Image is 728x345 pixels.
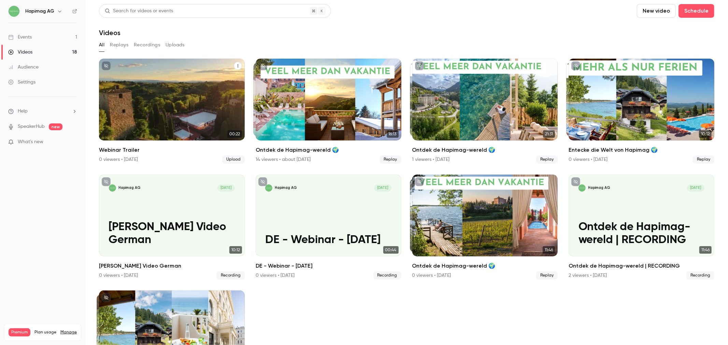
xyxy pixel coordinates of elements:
[99,156,138,163] div: 0 viewers • [DATE]
[8,79,35,86] div: Settings
[99,262,245,270] h2: [PERSON_NAME] Video German
[9,328,30,336] span: Premium
[380,155,401,164] span: Replay
[134,40,160,50] button: Recordings
[415,177,424,186] button: unpublished
[8,34,32,41] div: Events
[256,59,401,164] li: Ontdek de Hapimag-wereld 🌍
[412,175,558,280] li: Ontdek de Hapimag-wereld 🌍
[536,155,558,164] span: Replay
[110,40,128,50] button: Replays
[99,4,714,341] section: Videos
[217,271,245,280] span: Recording
[679,4,714,18] button: Schedule
[373,271,401,280] span: Recording
[99,175,245,280] li: Nicole Video German
[693,155,714,164] span: Replay
[569,272,607,279] div: 2 viewers • [DATE]
[256,272,295,279] div: 0 viewers • [DATE]
[637,4,676,18] button: New video
[256,156,311,163] div: 14 viewers • about [DATE]
[412,175,558,280] a: 11:4611:46Ontdek de Hapimag-wereld 🌍0 viewers • [DATE]Replay
[536,271,558,280] span: Replay
[166,40,185,50] button: Uploads
[588,185,610,190] p: Hapimag AG
[49,123,62,130] span: new
[412,262,558,270] h2: Ontdek de Hapimag-wereld 🌍
[34,330,56,335] span: Plan usage
[256,262,401,270] h2: DE - Webinar - [DATE]
[699,130,712,138] span: 10:12
[579,221,705,247] p: Ontdek de Hapimag-wereld | RECORDING
[18,123,45,130] a: SpeakerHub
[699,246,712,254] span: 11:46
[579,184,586,192] img: Ontdek de Hapimag-wereld | RECORDING
[569,262,714,270] h2: Ontdek de Hapimag-wereld | RECORDING
[569,175,714,280] li: Ontdek de Hapimag-wereld | RECORDING
[412,146,558,154] h2: Ontdek de Hapimag-wereld 🌍
[412,156,450,163] div: 1 viewers • [DATE]
[18,138,43,146] span: What's new
[217,184,235,192] span: [DATE]
[102,293,111,302] button: unpublished
[99,272,138,279] div: 0 viewers • [DATE]
[258,177,267,186] button: unpublished
[256,59,401,164] a: 16:1316:13Ontdek de Hapimag-wereld 🌍14 viewers • about [DATE]Replay
[571,177,580,186] button: unpublished
[99,59,245,164] li: Webinar Trailer
[412,59,558,164] li: Ontdek de Hapimag-wereld 🌍
[569,59,714,164] li: Entecke die Welt von Hapimag 🌍
[686,271,714,280] span: Recording
[69,139,77,145] iframe: Noticeable Trigger
[275,185,297,190] p: Hapimag AG
[374,184,391,192] span: [DATE]
[256,175,401,280] a: DE - Webinar - 16.06.25Hapimag AG[DATE]DE - Webinar - [DATE]00:44DE - Webinar - [DATE]0 viewers •...
[256,175,401,280] li: DE - Webinar - 16.06.25
[8,64,39,71] div: Audience
[8,49,32,56] div: Videos
[99,59,245,164] a: 00:22Webinar Trailer0 viewers • [DATE]Upload
[687,184,704,192] span: [DATE]
[569,59,714,164] a: 10:1210:12Entecke die Welt von Hapimag 🌍0 viewers • [DATE]Replay
[265,184,272,192] img: DE - Webinar - 16.06.25
[412,59,558,164] a: 21:3121:31Ontdek de Hapimag-wereld 🌍1 viewers • [DATE]Replay
[60,330,77,335] a: Manage
[9,6,19,17] img: Hapimag AG
[118,185,141,190] p: Hapimag AG
[222,155,245,164] span: Upload
[569,175,714,280] a: Ontdek de Hapimag-wereld | RECORDINGHapimag AG[DATE]Ontdek de Hapimag-wereld | RECORDING11:46Ontd...
[571,61,580,70] button: unpublished
[543,130,555,138] span: 21:31
[109,221,235,247] p: [PERSON_NAME] Video German
[256,146,401,154] h2: Ontdek de Hapimag-wereld 🌍
[99,40,104,50] button: All
[569,146,714,154] h2: Entecke die Welt von Hapimag 🌍
[102,177,111,186] button: unpublished
[109,184,116,192] img: Nicole Video German
[227,130,242,138] span: 00:22
[99,146,245,154] h2: Webinar Trailer
[387,130,399,138] span: 16:13
[383,246,399,254] span: 00:44
[18,108,28,115] span: Help
[415,61,424,70] button: unpublished
[99,29,120,37] h1: Videos
[412,272,451,279] div: 0 viewers • [DATE]
[105,7,173,15] div: Search for videos or events
[25,8,54,15] h6: Hapimag AG
[102,61,111,70] button: unpublished
[543,246,555,254] span: 11:46
[569,156,608,163] div: 0 viewers • [DATE]
[8,108,77,115] li: help-dropdown-opener
[258,61,267,70] button: unpublished
[265,234,391,246] p: DE - Webinar - [DATE]
[229,246,242,254] span: 10:12
[99,175,245,280] a: Nicole Video GermanHapimag AG[DATE][PERSON_NAME] Video German10:12[PERSON_NAME] Video German0 vie...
